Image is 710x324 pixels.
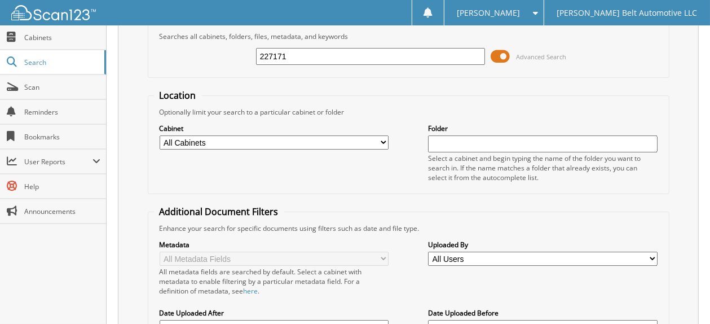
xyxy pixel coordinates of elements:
div: Searches all cabinets, folders, files, metadata, and keywords [154,32,663,41]
div: Optionally limit your search to a particular cabinet or folder [154,107,663,117]
img: scan123-logo-white.svg [11,5,96,20]
label: Uploaded By [428,240,657,249]
div: All metadata fields are searched by default. Select a cabinet with metadata to enable filtering b... [160,267,389,296]
label: Cabinet [160,124,389,133]
span: [PERSON_NAME] Belt Automotive LLC [557,10,697,16]
div: Enhance your search for specific documents using filters such as date and file type. [154,224,663,233]
div: Select a cabinet and begin typing the name of the folder you want to search in. If the name match... [428,154,657,182]
span: Search [24,58,99,67]
span: Announcements [24,207,100,216]
span: [PERSON_NAME] [457,10,520,16]
span: Cabinets [24,33,100,42]
label: Date Uploaded After [160,308,389,318]
label: Date Uploaded Before [428,308,657,318]
a: here [244,286,258,296]
iframe: Chat Widget [654,270,710,324]
label: Metadata [160,240,389,249]
span: Bookmarks [24,132,100,142]
span: Help [24,182,100,191]
span: Reminders [24,107,100,117]
span: User Reports [24,157,92,167]
legend: Location [154,89,202,102]
legend: Additional Document Filters [154,205,284,218]
label: Folder [428,124,657,133]
span: Scan [24,82,100,92]
span: Advanced Search [516,52,566,61]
